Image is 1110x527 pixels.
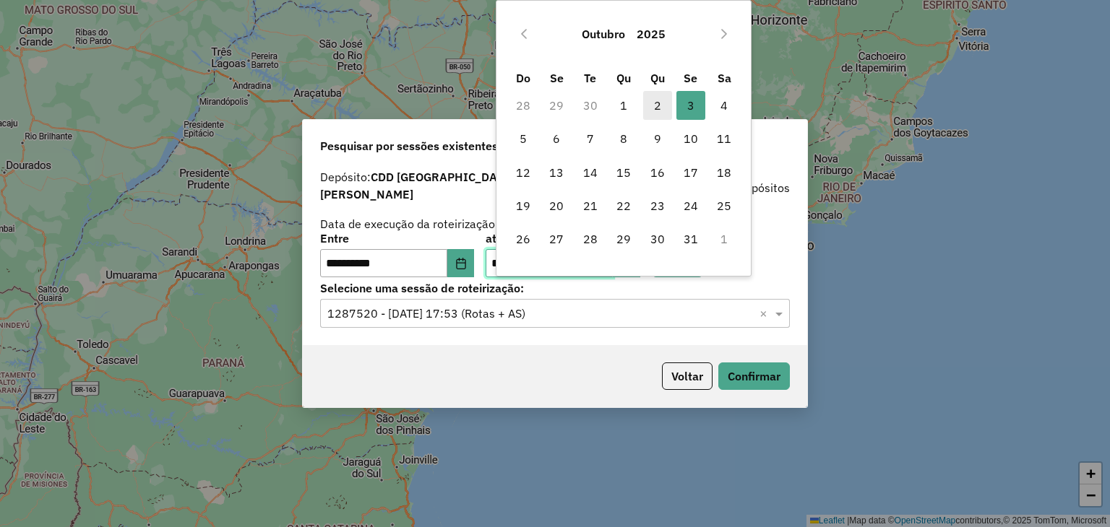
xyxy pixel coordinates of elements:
td: 23 [640,189,674,222]
td: 21 [574,189,607,222]
td: 18 [707,156,741,189]
td: 8 [607,122,640,155]
td: 12 [507,156,540,189]
span: Te [584,71,596,85]
span: 17 [676,158,705,187]
td: 14 [574,156,607,189]
span: 29 [609,225,638,253]
span: 21 [576,191,605,220]
button: Confirmar [718,362,790,390]
span: 24 [676,191,705,220]
span: Se [550,71,564,85]
span: 31 [676,225,705,253]
span: 4 [710,91,739,120]
td: 2 [640,89,674,122]
td: 13 [540,156,573,189]
td: 9 [640,122,674,155]
td: 3 [674,89,707,122]
td: 6 [540,122,573,155]
span: 10 [676,124,705,153]
span: Do [516,71,530,85]
label: Entre [320,230,474,247]
span: 9 [643,124,672,153]
label: até [486,230,640,247]
span: 18 [710,158,739,187]
span: 25 [710,191,739,220]
strong: CDD [GEOGRAPHIC_DATA][PERSON_NAME] [320,170,514,201]
span: 2 [643,91,672,120]
td: 30 [574,89,607,122]
span: Pesquisar por sessões existentes [320,137,498,154]
td: 1 [607,89,640,122]
span: 20 [542,191,571,220]
td: 25 [707,189,741,222]
label: Depósito: [320,168,555,203]
td: 11 [707,122,741,155]
span: 6 [542,124,571,153]
td: 27 [540,222,573,256]
td: 29 [540,89,573,122]
td: 29 [607,222,640,256]
label: Data de execução da roteirização: [320,215,499,232]
span: 27 [542,225,571,253]
span: 12 [509,158,538,187]
span: Qu [616,71,631,85]
span: 7 [576,124,605,153]
span: Sa [718,71,731,85]
span: 8 [609,124,638,153]
span: Se [684,71,697,85]
td: 26 [507,222,540,256]
td: 31 [674,222,707,256]
td: 4 [707,89,741,122]
button: Choose Year [631,17,671,51]
span: 5 [509,124,538,153]
td: 15 [607,156,640,189]
td: 28 [507,89,540,122]
td: 24 [674,189,707,222]
td: 5 [507,122,540,155]
span: 19 [509,191,538,220]
button: Previous Month [512,22,535,45]
td: 20 [540,189,573,222]
span: 22 [609,191,638,220]
button: Choose Month [576,17,631,51]
span: 15 [609,158,638,187]
td: 28 [574,222,607,256]
td: 30 [640,222,674,256]
span: Clear all [760,305,772,322]
label: Selecione uma sessão de roteirização: [320,279,790,297]
td: 19 [507,189,540,222]
button: Next Month [713,22,736,45]
span: 3 [676,91,705,120]
span: 16 [643,158,672,187]
td: 10 [674,122,707,155]
span: 1 [609,91,638,120]
td: 16 [640,156,674,189]
td: 1 [707,222,741,256]
td: 17 [674,156,707,189]
button: Choose Date [447,249,475,278]
button: Voltar [662,362,713,390]
span: 23 [643,191,672,220]
span: Qu [650,71,665,85]
span: 14 [576,158,605,187]
td: 22 [607,189,640,222]
span: 11 [710,124,739,153]
span: 28 [576,225,605,253]
span: 26 [509,225,538,253]
span: 13 [542,158,571,187]
td: 7 [574,122,607,155]
span: 30 [643,225,672,253]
